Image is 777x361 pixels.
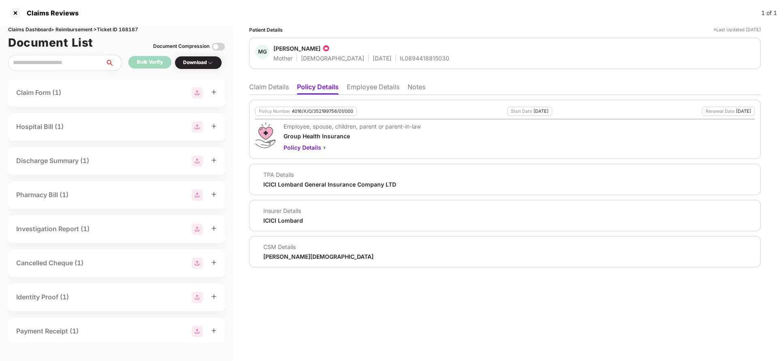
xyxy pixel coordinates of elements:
[16,156,89,166] div: Discharge Summary (1)
[211,260,217,265] span: plus
[263,207,303,215] div: Insurer Details
[249,26,283,34] div: Patient Details
[211,191,217,197] span: plus
[192,258,203,269] img: svg+xml;base64,PHN2ZyBpZD0iR3JvdXBfMjg4MTMiIGRhdGEtbmFtZT0iR3JvdXAgMjg4MTMiIHhtbG5zPSJodHRwOi8vd3...
[211,226,217,231] span: plus
[105,60,122,66] span: search
[212,40,225,53] img: svg+xml;base64,PHN2ZyBpZD0iVG9nZ2xlLTMyeDMyIiB4bWxucz0iaHR0cDovL3d3dy53My5vcmcvMjAwMC9zdmciIHdpZH...
[16,122,64,132] div: Hospital Bill (1)
[16,258,83,268] div: Cancelled Cheque (1)
[263,180,396,188] div: ICICI Lombard General Insurance Company LTD
[347,83,399,95] li: Employee Details
[400,54,449,62] div: IL0894418815030
[761,9,777,17] div: 1 of 1
[713,26,761,34] div: *Last Updated [DATE]
[736,109,751,114] div: [DATE]
[211,89,217,95] span: plus
[192,223,203,235] img: svg+xml;base64,PHN2ZyBpZD0iR3JvdXBfMjg4MTMiIGRhdGEtbmFtZT0iR3JvdXAgMjg4MTMiIHhtbG5zPSJodHRwOi8vd3...
[105,55,122,71] button: search
[273,45,320,52] div: [PERSON_NAME]
[153,43,209,50] div: Document Compression
[16,190,68,200] div: Pharmacy Bill (1)
[192,155,203,167] img: svg+xml;base64,PHN2ZyBpZD0iR3JvdXBfMjg4MTMiIGRhdGEtbmFtZT0iR3JvdXAgMjg4MTMiIHhtbG5zPSJodHRwOi8vd3...
[284,132,421,140] div: Group Health Insurance
[263,217,303,224] div: ICICI Lombard
[211,157,217,163] span: plus
[292,109,353,114] div: 4016/X/O/352199756/01/000
[211,294,217,299] span: plus
[511,109,532,114] div: Start Date
[192,121,203,133] img: svg+xml;base64,PHN2ZyBpZD0iR3JvdXBfMjg4MTMiIGRhdGEtbmFtZT0iR3JvdXAgMjg4MTMiIHhtbG5zPSJodHRwOi8vd3...
[8,34,93,52] h1: Document List
[373,54,391,62] div: [DATE]
[207,60,213,66] img: svg+xml;base64,PHN2ZyBpZD0iRHJvcGRvd24tMzJ4MzIiIHhtbG5zPSJodHRwOi8vd3d3LnczLm9yZy8yMDAwL3N2ZyIgd2...
[297,83,339,95] li: Policy Details
[16,224,90,234] div: Investigation Report (1)
[16,292,69,302] div: Identity Proof (1)
[16,88,61,98] div: Claim Form (1)
[211,328,217,333] span: plus
[192,326,203,337] img: svg+xml;base64,PHN2ZyBpZD0iR3JvdXBfMjg4MTMiIGRhdGEtbmFtZT0iR3JvdXAgMjg4MTMiIHhtbG5zPSJodHRwOi8vd3...
[192,189,203,201] img: svg+xml;base64,PHN2ZyBpZD0iR3JvdXBfMjg4MTMiIGRhdGEtbmFtZT0iR3JvdXAgMjg4MTMiIHhtbG5zPSJodHRwOi8vd3...
[706,109,734,114] div: Renewal Date
[284,143,421,152] div: Policy Details
[534,109,549,114] div: [DATE]
[263,171,396,178] div: TPA Details
[255,122,275,148] img: svg+xml;base64,PHN2ZyB4bWxucz0iaHR0cDovL3d3dy53My5vcmcvMjAwMC9zdmciIHdpZHRoPSI0OS4zMiIgaGVpZ2h0PS...
[284,122,421,130] div: Employee, spouse, children, parent or parent-in-law
[321,144,328,151] img: svg+xml;base64,PHN2ZyBpZD0iQmFjay0yMHgyMCIgeG1sbnM9Imh0dHA6Ly93d3cudzMub3JnLzIwMDAvc3ZnIiB3aWR0aD...
[211,123,217,129] span: plus
[16,326,79,336] div: Payment Receipt (1)
[249,83,289,95] li: Claim Details
[192,292,203,303] img: svg+xml;base64,PHN2ZyBpZD0iR3JvdXBfMjg4MTMiIGRhdGEtbmFtZT0iR3JvdXAgMjg4MTMiIHhtbG5zPSJodHRwOi8vd3...
[22,9,79,17] div: Claims Reviews
[259,109,290,114] div: Policy Number
[301,54,364,62] div: [DEMOGRAPHIC_DATA]
[263,253,374,260] div: [PERSON_NAME][DEMOGRAPHIC_DATA]
[408,83,425,95] li: Notes
[137,58,163,66] div: Bulk Verify
[192,87,203,99] img: svg+xml;base64,PHN2ZyBpZD0iR3JvdXBfMjg4MTMiIGRhdGEtbmFtZT0iR3JvdXAgMjg4MTMiIHhtbG5zPSJodHRwOi8vd3...
[322,44,330,52] img: icon
[183,59,213,67] div: Download
[255,45,269,59] div: MG
[263,243,374,251] div: CSM Details
[273,54,292,62] div: Mother
[8,26,225,34] div: Claims Dashboard > Reimbursement > Ticket ID 168187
